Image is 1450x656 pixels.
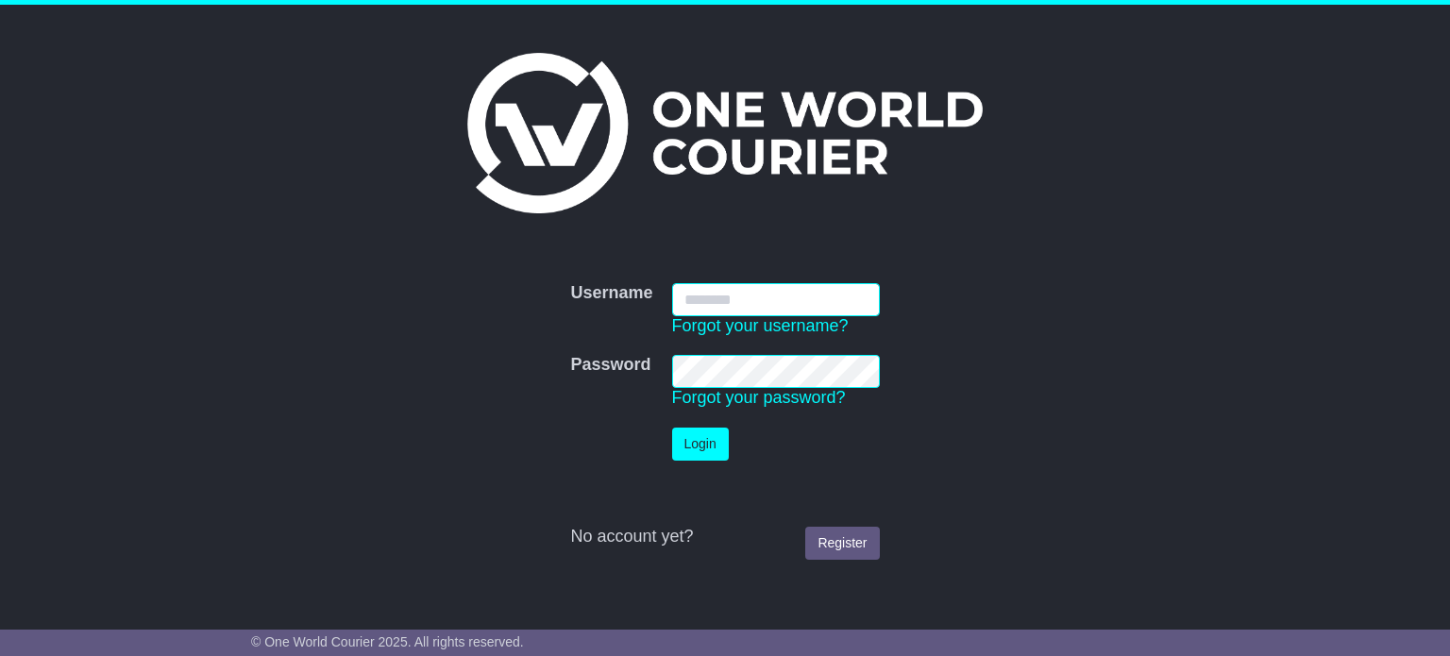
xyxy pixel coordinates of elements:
a: Forgot your password? [672,388,846,407]
span: © One World Courier 2025. All rights reserved. [251,634,524,649]
a: Forgot your username? [672,316,849,335]
label: Password [570,355,650,376]
img: One World [467,53,983,213]
label: Username [570,283,652,304]
a: Register [805,527,879,560]
button: Login [672,428,729,461]
div: No account yet? [570,527,879,547]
